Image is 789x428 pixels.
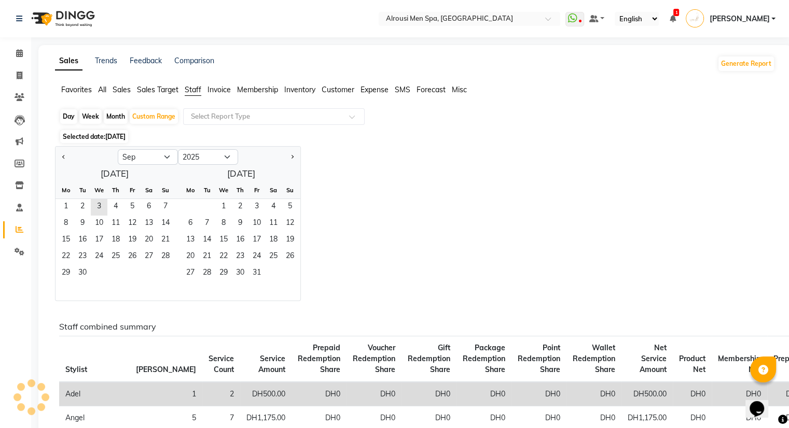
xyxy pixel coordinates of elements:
span: [PERSON_NAME] [136,365,196,374]
div: Friday, October 10, 2025 [248,216,265,232]
span: Misc [452,85,467,94]
span: Selected date: [60,130,128,143]
span: Staff [185,85,201,94]
div: Sa [141,182,157,198]
div: Friday, September 5, 2025 [124,199,141,216]
div: Week [79,109,102,124]
span: 9 [232,216,248,232]
div: Thursday, October 23, 2025 [232,249,248,265]
div: Wednesday, September 24, 2025 [91,249,107,265]
td: DH0 [402,382,456,406]
div: Monday, September 22, 2025 [58,249,74,265]
button: Generate Report [718,56,774,71]
span: 1 [215,199,232,216]
div: Friday, September 19, 2025 [124,232,141,249]
span: 3 [91,199,107,216]
span: 6 [182,216,199,232]
div: Sunday, September 28, 2025 [157,249,174,265]
div: Thursday, September 11, 2025 [107,216,124,232]
span: 10 [91,216,107,232]
div: Wednesday, September 3, 2025 [91,199,107,216]
span: 13 [141,216,157,232]
div: Tuesday, October 21, 2025 [199,249,215,265]
td: DH0 [511,382,566,406]
span: 27 [182,265,199,282]
span: 4 [265,199,282,216]
div: Saturday, September 20, 2025 [141,232,157,249]
a: Sales [55,52,82,70]
div: Thursday, September 4, 2025 [107,199,124,216]
span: 23 [74,249,91,265]
span: 22 [215,249,232,265]
div: Tuesday, September 30, 2025 [74,265,91,282]
div: Fr [124,182,141,198]
div: Saturday, September 27, 2025 [141,249,157,265]
span: 8 [215,216,232,232]
span: 17 [248,232,265,249]
span: 3 [248,199,265,216]
td: DH0 [712,382,767,406]
span: Membership Net [718,354,761,374]
span: All [98,85,106,94]
span: 19 [124,232,141,249]
select: Select month [118,149,178,165]
span: 27 [141,249,157,265]
div: Thursday, September 25, 2025 [107,249,124,265]
span: Sales [113,85,131,94]
div: Wednesday, October 22, 2025 [215,249,232,265]
span: 11 [107,216,124,232]
span: SMS [395,85,410,94]
span: 11 [265,216,282,232]
div: Monday, September 8, 2025 [58,216,74,232]
span: [DATE] [105,133,126,140]
span: 31 [248,265,265,282]
span: 26 [282,249,298,265]
span: 25 [107,249,124,265]
span: Service Count [209,354,234,374]
span: 22 [58,249,74,265]
div: Tuesday, September 23, 2025 [74,249,91,265]
span: 24 [91,249,107,265]
span: Product Net [679,354,705,374]
div: Month [104,109,128,124]
iframe: chat widget [745,387,779,418]
div: We [215,182,232,198]
div: Sunday, October 12, 2025 [282,216,298,232]
span: Membership [237,85,278,94]
div: Thursday, October 2, 2025 [232,199,248,216]
span: 28 [157,249,174,265]
span: 16 [232,232,248,249]
div: Su [157,182,174,198]
div: Thursday, September 18, 2025 [107,232,124,249]
div: Monday, September 29, 2025 [58,265,74,282]
span: Gift Redemption Share [408,343,450,374]
div: Thursday, October 9, 2025 [232,216,248,232]
span: Stylist [65,365,87,374]
div: Sunday, September 21, 2025 [157,232,174,249]
span: 8 [58,216,74,232]
div: Monday, September 15, 2025 [58,232,74,249]
td: Adel [59,382,130,406]
td: 2 [202,382,240,406]
span: 17 [91,232,107,249]
span: 12 [282,216,298,232]
button: Previous month [60,149,68,165]
div: Day [60,109,77,124]
div: Tuesday, October 7, 2025 [199,216,215,232]
span: 1 [58,199,74,216]
div: Tuesday, September 16, 2025 [74,232,91,249]
div: Monday, October 6, 2025 [182,216,199,232]
span: Invoice [207,85,231,94]
div: Friday, October 3, 2025 [248,199,265,216]
span: 18 [265,232,282,249]
span: 5 [282,199,298,216]
img: steve Ali [686,9,704,27]
a: Trends [95,56,117,65]
div: Friday, October 31, 2025 [248,265,265,282]
span: 23 [232,249,248,265]
div: Friday, October 24, 2025 [248,249,265,265]
span: 2 [232,199,248,216]
div: Monday, September 1, 2025 [58,199,74,216]
td: DH0 [292,382,347,406]
div: Saturday, October 18, 2025 [265,232,282,249]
